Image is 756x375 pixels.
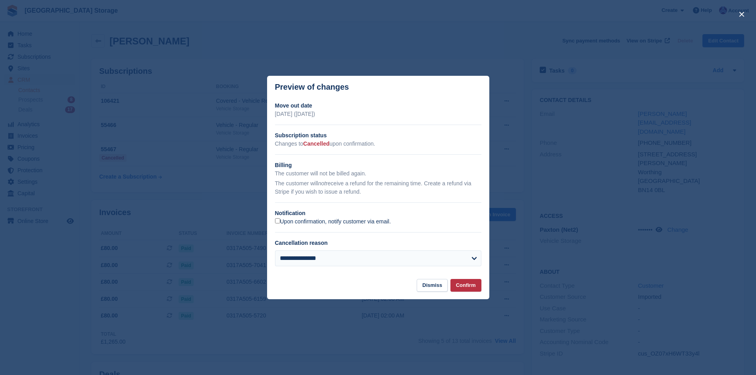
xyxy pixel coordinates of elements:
[318,180,325,187] em: not
[275,218,280,223] input: Upon confirmation, notify customer via email.
[275,102,481,110] h2: Move out date
[275,140,481,148] p: Changes to upon confirmation.
[275,110,481,118] p: [DATE] ([DATE])
[450,279,481,292] button: Confirm
[303,140,329,147] span: Cancelled
[275,209,481,217] h2: Notification
[275,218,391,225] label: Upon confirmation, notify customer via email.
[275,83,349,92] p: Preview of changes
[275,131,481,140] h2: Subscription status
[275,240,328,246] label: Cancellation reason
[417,279,448,292] button: Dismiss
[275,179,481,196] p: The customer will receive a refund for the remaining time. Create a refund via Stripe if you wish...
[735,8,748,21] button: close
[275,169,481,178] p: The customer will not be billed again.
[275,161,481,169] h2: Billing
